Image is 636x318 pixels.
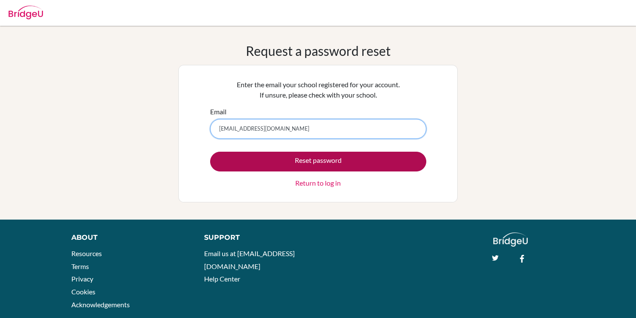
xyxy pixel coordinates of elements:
[210,79,426,100] p: Enter the email your school registered for your account. If unsure, please check with your school.
[9,6,43,19] img: Bridge-U
[295,178,341,188] a: Return to log in
[71,287,95,296] a: Cookies
[210,152,426,171] button: Reset password
[71,275,93,283] a: Privacy
[71,249,102,257] a: Resources
[204,249,295,270] a: Email us at [EMAIL_ADDRESS][DOMAIN_NAME]
[71,232,185,243] div: About
[204,275,240,283] a: Help Center
[204,232,309,243] div: Support
[246,43,391,58] h1: Request a password reset
[210,107,226,117] label: Email
[493,232,528,247] img: logo_white@2x-f4f0deed5e89b7ecb1c2cc34c3e3d731f90f0f143d5ea2071677605dd97b5244.png
[71,262,89,270] a: Terms
[71,300,130,309] a: Acknowledgements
